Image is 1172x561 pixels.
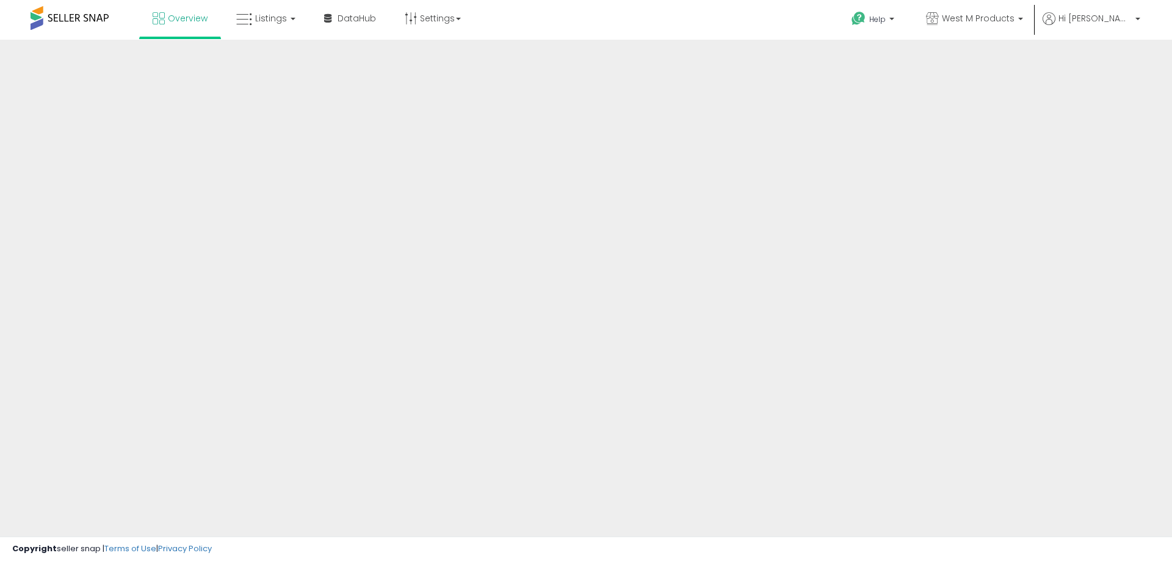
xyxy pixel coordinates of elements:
[12,543,212,555] div: seller snap | |
[158,543,212,554] a: Privacy Policy
[1043,12,1140,40] a: Hi [PERSON_NAME]
[851,11,866,26] i: Get Help
[12,543,57,554] strong: Copyright
[338,12,376,24] span: DataHub
[869,14,886,24] span: Help
[104,543,156,554] a: Terms of Use
[255,12,287,24] span: Listings
[168,12,208,24] span: Overview
[1058,12,1132,24] span: Hi [PERSON_NAME]
[842,2,906,40] a: Help
[942,12,1015,24] span: West M Products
